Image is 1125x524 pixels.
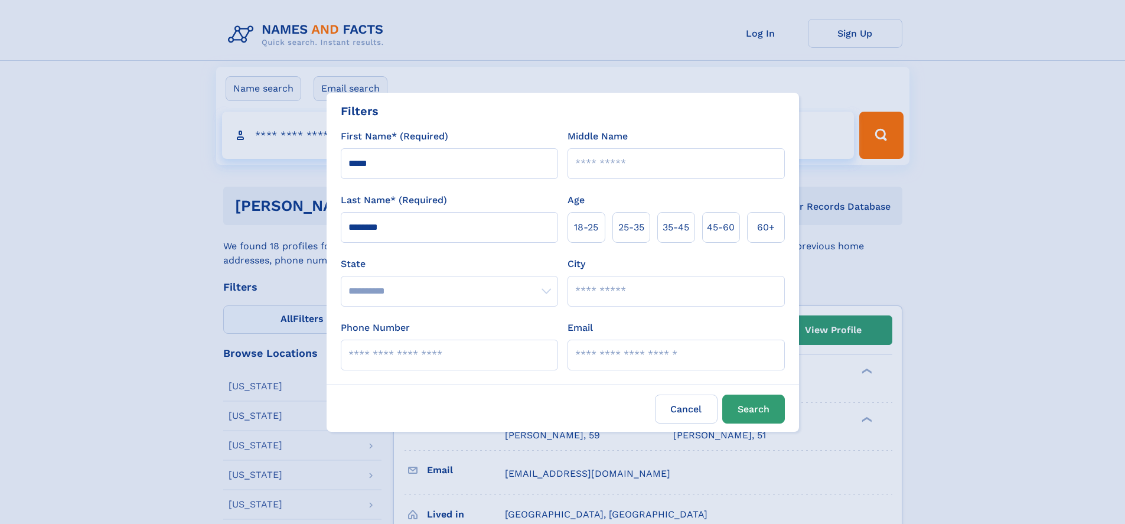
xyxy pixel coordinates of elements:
[341,193,447,207] label: Last Name* (Required)
[341,102,379,120] div: Filters
[341,129,448,144] label: First Name* (Required)
[722,395,785,424] button: Search
[757,220,775,235] span: 60+
[568,193,585,207] label: Age
[568,257,585,271] label: City
[574,220,598,235] span: 18‑25
[663,220,689,235] span: 35‑45
[568,129,628,144] label: Middle Name
[341,257,558,271] label: State
[707,220,735,235] span: 45‑60
[618,220,644,235] span: 25‑35
[341,321,410,335] label: Phone Number
[568,321,593,335] label: Email
[655,395,718,424] label: Cancel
